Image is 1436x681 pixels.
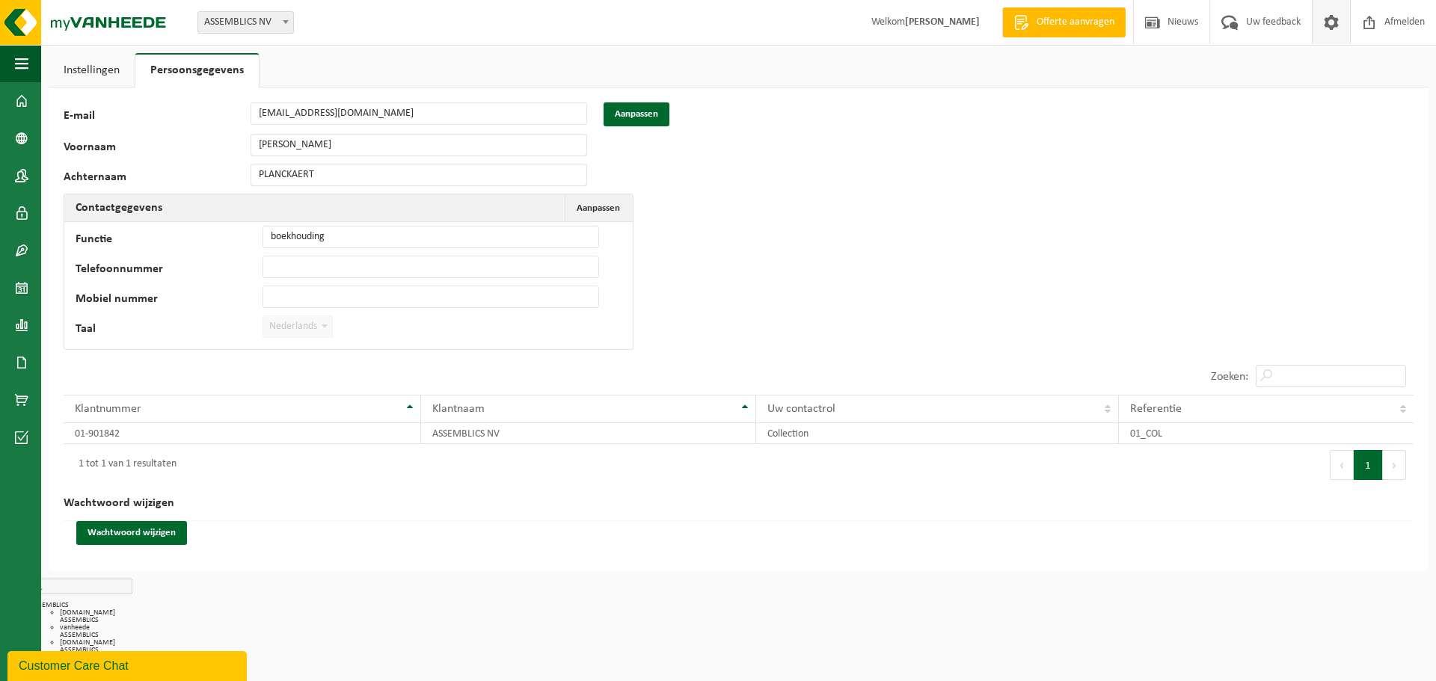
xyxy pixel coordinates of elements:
td: 01_COL [1119,423,1414,444]
span: Referentie [1130,403,1182,415]
a: Persoonsgegevens [135,53,259,87]
span: Nederlands [263,316,332,337]
span: Klantnummer [75,403,141,415]
label: Mobiel nummer [76,293,263,308]
td: Collection [756,423,1119,444]
label: Taal [76,323,263,338]
span: Klantnaam [432,403,485,415]
a: Offerte aanvragen [1002,7,1126,37]
iframe: chat widget [7,648,250,681]
div: 1 tot 1 van 1 resultaten [71,452,177,478]
button: Next [1383,450,1406,480]
h2: Contactgegevens [64,194,174,221]
label: Functie [76,233,263,248]
label: Zoeken: [1211,371,1248,383]
td: ASSEMBLICS NV [421,423,756,444]
button: Aanpassen [565,194,631,221]
label: Telefoonnummer [76,263,263,278]
span: Uw contactrol [767,403,835,415]
label: E-mail [64,110,251,126]
input: E-mail [251,102,587,125]
span: Offerte aanvragen [1033,15,1118,30]
a: Instellingen [49,53,135,87]
label: Voornaam [64,141,251,156]
button: Aanpassen [604,102,669,126]
strong: [PERSON_NAME] [905,16,980,28]
button: Wachtwoord wijzigen [76,521,187,545]
button: 1 [1354,450,1383,480]
label: Achternaam [64,171,251,186]
span: Nederlands [263,315,333,338]
td: 01-901842 [64,423,421,444]
h2: Wachtwoord wijzigen [64,486,1414,521]
span: ASSEMBLICS NV [197,11,294,34]
span: ASSEMBLICS NV [198,12,293,33]
button: Previous [1330,450,1354,480]
span: Aanpassen [577,203,620,213]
